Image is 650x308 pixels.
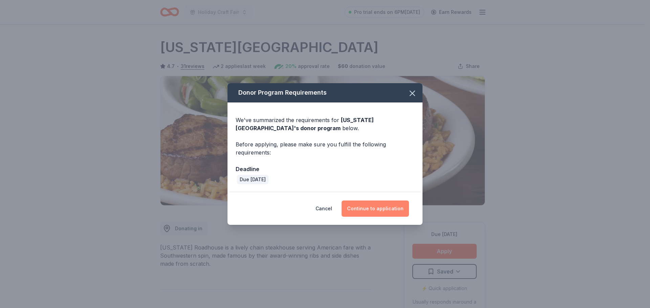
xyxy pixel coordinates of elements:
button: Cancel [316,200,332,217]
div: Deadline [236,165,414,173]
button: Continue to application [342,200,409,217]
div: Before applying, please make sure you fulfill the following requirements: [236,140,414,157]
div: Donor Program Requirements [227,83,422,102]
div: We've summarized the requirements for below. [236,116,414,132]
div: Due [DATE] [237,175,268,184]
